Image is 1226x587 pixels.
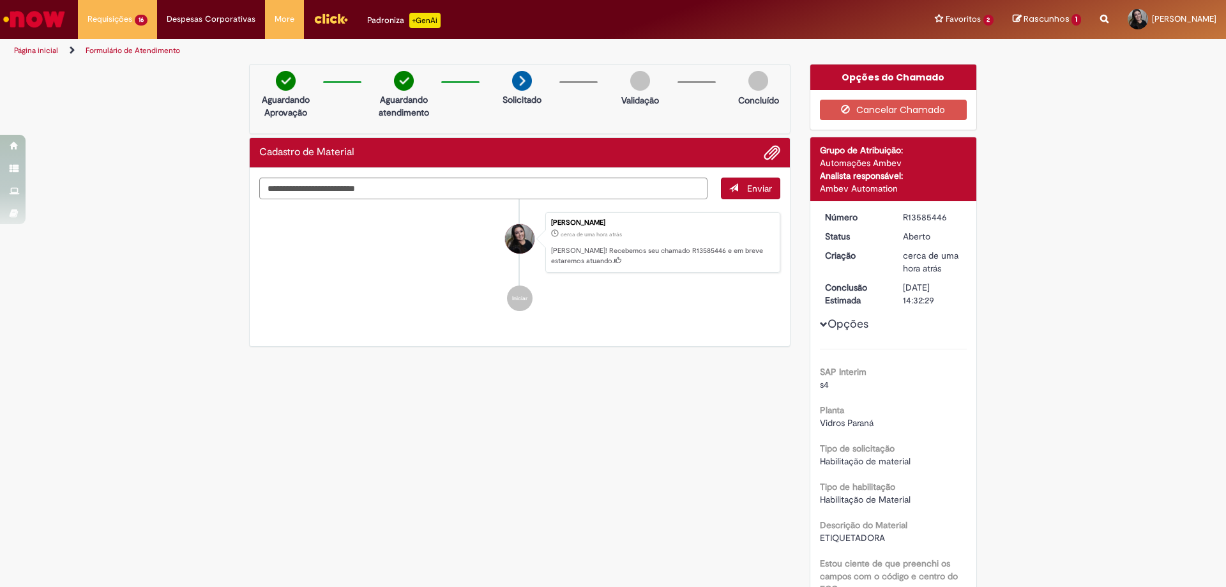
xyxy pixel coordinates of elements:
[946,13,981,26] span: Favoritos
[820,169,967,182] div: Analista responsável:
[86,45,180,56] a: Formulário de Atendimento
[820,532,885,544] span: ETIQUETADORA
[512,71,532,91] img: arrow-next.png
[820,519,907,531] b: Descrição do Material
[1,6,67,32] img: ServiceNow
[903,211,962,224] div: R13585446
[630,71,650,91] img: img-circle-grey.png
[561,231,622,238] time: 01/10/2025 11:32:21
[815,211,894,224] dt: Número
[10,39,808,63] ul: Trilhas de página
[561,231,622,238] span: cerca de uma hora atrás
[409,13,441,28] p: +GenAi
[903,250,958,274] time: 01/10/2025 11:32:21
[1071,14,1081,26] span: 1
[87,13,132,26] span: Requisições
[259,147,354,158] h2: Cadastro de Material Histórico de tíquete
[275,13,294,26] span: More
[505,224,534,254] div: Emilyn Nadolni
[14,45,58,56] a: Página inicial
[820,100,967,120] button: Cancelar Chamado
[747,183,772,194] span: Enviar
[815,281,894,307] dt: Conclusão Estimada
[903,250,958,274] span: cerca de uma hora atrás
[551,219,773,227] div: [PERSON_NAME]
[135,15,148,26] span: 16
[1152,13,1216,24] span: [PERSON_NAME]
[903,281,962,307] div: [DATE] 14:32:29
[820,182,967,195] div: Ambev Automation
[815,249,894,262] dt: Criação
[503,93,541,106] p: Solicitado
[621,94,659,107] p: Validação
[820,156,967,169] div: Automações Ambev
[820,481,895,492] b: Tipo de habilitação
[394,71,414,91] img: check-circle-green.png
[764,144,780,161] button: Adicionar anexos
[373,93,435,119] p: Aguardando atendimento
[259,199,780,324] ul: Histórico de tíquete
[810,65,977,90] div: Opções do Chamado
[255,93,317,119] p: Aguardando Aprovação
[367,13,441,28] div: Padroniza
[903,249,962,275] div: 01/10/2025 11:32:21
[820,455,911,467] span: Habilitação de material
[820,404,844,416] b: Planta
[820,144,967,156] div: Grupo de Atribuição:
[721,178,780,199] button: Enviar
[820,443,895,454] b: Tipo de solicitação
[1013,13,1081,26] a: Rascunhos
[314,9,348,28] img: click_logo_yellow_360x200.png
[1024,13,1070,25] span: Rascunhos
[820,379,829,390] span: s4
[259,178,708,199] textarea: Digite sua mensagem aqui...
[276,71,296,91] img: check-circle-green.png
[820,366,867,377] b: SAP Interim
[820,417,874,429] span: Vidros Paraná
[551,246,773,266] p: [PERSON_NAME]! Recebemos seu chamado R13585446 e em breve estaremos atuando.
[820,494,911,505] span: Habilitação de Material
[738,94,779,107] p: Concluído
[259,212,780,273] li: Emilyn Nadolni
[815,230,894,243] dt: Status
[983,15,994,26] span: 2
[903,230,962,243] div: Aberto
[167,13,255,26] span: Despesas Corporativas
[748,71,768,91] img: img-circle-grey.png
